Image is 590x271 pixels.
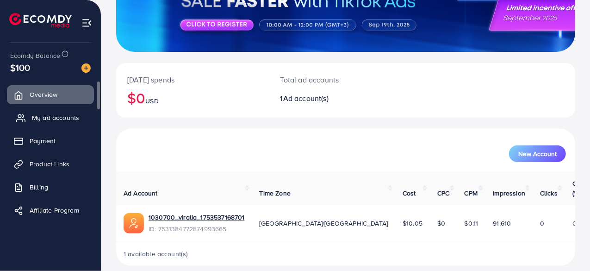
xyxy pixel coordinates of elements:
span: Ad Account [124,189,158,198]
span: New Account [518,151,557,157]
span: CPM [465,189,478,198]
a: Payment [7,132,94,150]
img: logo [9,13,72,27]
span: $0 [437,219,445,228]
span: USD [145,96,158,106]
p: Total ad accounts [280,74,373,85]
span: Cost [403,189,416,198]
span: Payment [30,136,56,145]
span: [GEOGRAPHIC_DATA]/[GEOGRAPHIC_DATA] [260,219,388,228]
a: Overview [7,85,94,104]
iframe: Chat [551,229,583,264]
span: Impression [493,189,526,198]
h2: 1 [280,94,373,103]
span: $10.05 [403,219,422,228]
span: 0 [572,219,577,228]
span: My ad accounts [32,113,79,122]
span: Affiliate Program [30,206,79,215]
button: New Account [509,145,566,162]
span: CPC [437,189,449,198]
span: 1 available account(s) [124,249,188,258]
span: Time Zone [260,189,291,198]
span: $100 [10,61,31,74]
span: Billing [30,183,48,192]
span: Clicks [540,189,558,198]
img: image [81,63,91,73]
a: Billing [7,178,94,196]
span: $0.11 [465,219,478,228]
span: 0 [540,219,544,228]
span: Overview [30,90,57,99]
span: Product Links [30,159,69,169]
span: ID: 7531384772874993665 [149,224,245,233]
a: 1030700_viralia_1753537168701 [149,213,245,222]
span: Ecomdy Balance [10,51,60,60]
img: menu [81,18,92,28]
a: My ad accounts [7,108,94,127]
a: Affiliate Program [7,201,94,220]
h2: $0 [127,89,258,107]
span: Ad account(s) [283,93,329,103]
a: Product Links [7,155,94,173]
span: CTR (%) [572,179,584,197]
p: [DATE] spends [127,74,258,85]
img: ic-ads-acc.e4c84228.svg [124,213,144,233]
span: 91,610 [493,219,511,228]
